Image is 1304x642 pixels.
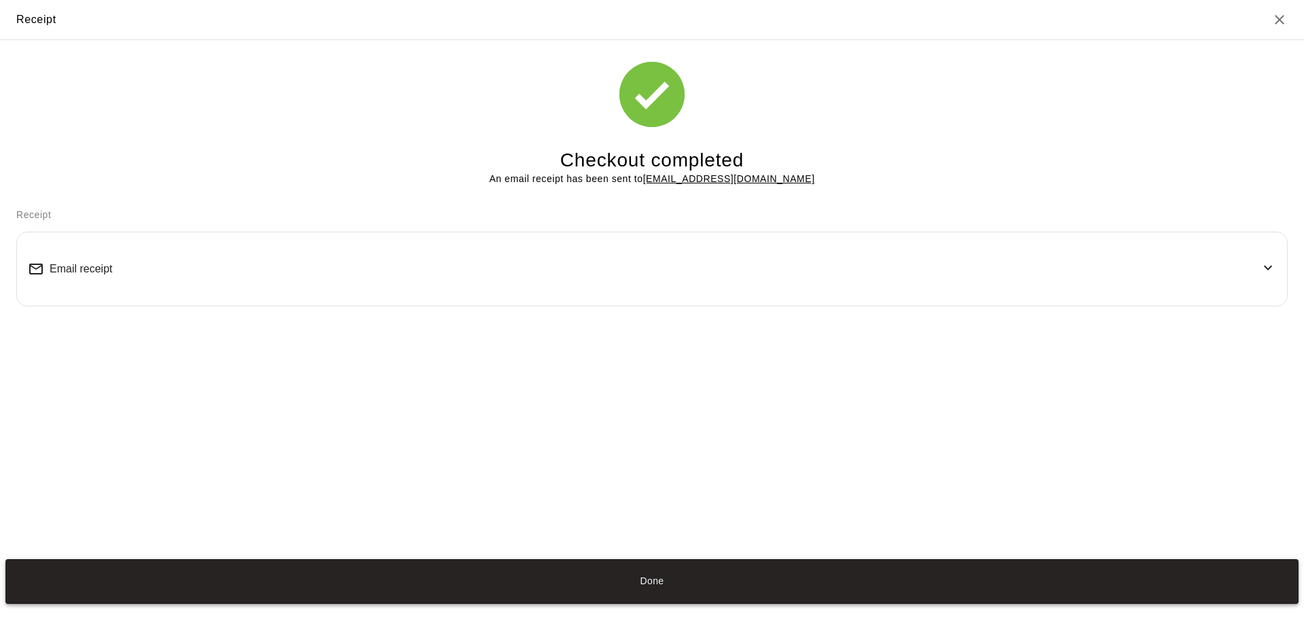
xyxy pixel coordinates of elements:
u: [EMAIL_ADDRESS][DOMAIN_NAME] [643,173,815,184]
button: Close [1271,12,1288,28]
h4: Checkout completed [560,149,744,173]
span: Email receipt [50,263,112,275]
div: Receipt [16,11,56,29]
p: An email receipt has been sent to [489,172,814,186]
p: Receipt [16,208,1288,222]
button: Done [5,559,1299,604]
